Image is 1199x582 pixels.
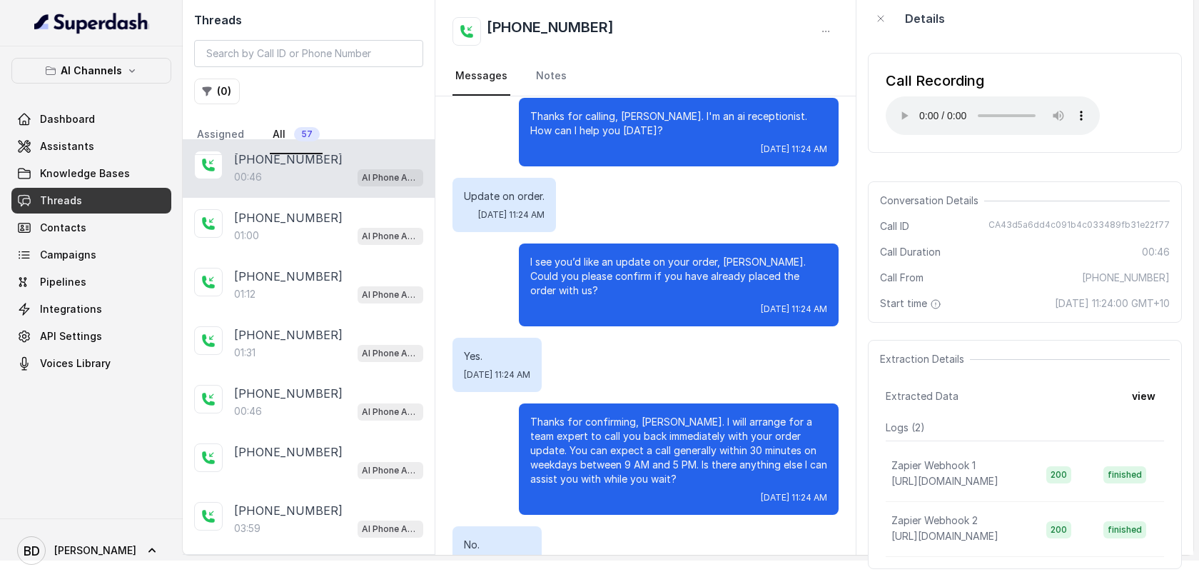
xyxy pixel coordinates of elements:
p: Yes. [464,349,530,363]
p: [PHONE_NUMBER] [234,209,343,226]
p: AI Phone Assistant [362,346,419,361]
a: API Settings [11,323,171,349]
span: [DATE] 11:24 AM [761,144,827,155]
p: 01:00 [234,229,259,243]
a: Notes [533,57,570,96]
span: Voices Library [40,356,111,371]
a: Campaigns [11,242,171,268]
a: Threads [11,188,171,214]
span: Call Duration [880,245,941,259]
p: I see you’d like an update on your order, [PERSON_NAME]. Could you please confirm if you have alr... [530,255,827,298]
span: Call From [880,271,924,285]
p: [PHONE_NUMBER] [234,268,343,285]
a: Voices Library [11,351,171,376]
p: [PHONE_NUMBER] [234,326,343,343]
nav: Tabs [194,116,423,154]
p: Thanks for confirming, [PERSON_NAME]. I will arrange for a team expert to call you back immediate... [530,415,827,486]
span: [PERSON_NAME] [54,543,136,558]
span: 00:46 [1142,245,1170,259]
p: [PHONE_NUMBER] [234,443,343,461]
p: AI Phone Assistant [362,171,419,185]
span: CA43d5a6dd4c091b4c033489fb31e22f77 [988,219,1170,234]
span: Contacts [40,221,86,235]
p: Zapier Webhook 1 [891,458,976,473]
a: Messages [452,57,510,96]
span: 200 [1046,521,1071,538]
p: 01:31 [234,346,256,360]
span: Extraction Details [880,352,970,366]
span: finished [1103,466,1146,483]
span: [DATE] 11:24 AM [761,492,827,503]
span: [DATE] 11:24 AM [464,369,530,381]
span: 200 [1046,466,1071,483]
span: Threads [40,194,82,208]
a: [PERSON_NAME] [11,531,171,571]
input: Search by Call ID or Phone Number [194,40,423,67]
a: Assigned [194,116,247,154]
p: [PHONE_NUMBER] [234,502,343,519]
h2: [PHONE_NUMBER] [487,17,614,46]
a: Pipelines [11,269,171,295]
button: (0) [194,79,240,104]
span: Conversation Details [880,194,984,208]
p: Zapier Webhook 2 [891,513,978,528]
p: Logs ( 2 ) [886,421,1164,435]
p: 00:46 [234,404,262,418]
h2: Threads [194,11,423,29]
span: Assistants [40,139,94,154]
button: view [1123,383,1164,409]
nav: Tabs [452,57,839,96]
span: [DATE] 11:24 AM [761,303,827,315]
audio: Your browser does not support the audio element. [886,96,1100,135]
span: Integrations [40,302,102,316]
p: [PHONE_NUMBER] [234,151,343,168]
a: Assistants [11,134,171,159]
a: Integrations [11,296,171,322]
span: 57 [294,127,320,141]
p: 03:59 [234,521,260,536]
span: API Settings [40,329,102,343]
p: [PHONE_NUMBER] [234,385,343,402]
span: Dashboard [40,112,95,126]
p: AI Phone Assistant [362,463,419,478]
p: AI Phone Assistant [362,405,419,419]
button: AI Channels [11,58,171,84]
span: [DATE] 11:24 AM [478,209,545,221]
a: Dashboard [11,106,171,132]
span: [URL][DOMAIN_NAME] [891,530,998,542]
p: Details [905,10,945,27]
a: Contacts [11,215,171,241]
span: Pipelines [40,275,86,289]
span: Knowledge Bases [40,166,130,181]
p: Update on order. [464,189,545,204]
span: [PHONE_NUMBER] [1082,271,1170,285]
text: BD [24,543,40,558]
span: Call ID [880,219,909,234]
a: All57 [270,116,323,154]
img: light.svg [34,11,149,34]
p: AI Phone Assistant [362,288,419,302]
a: Knowledge Bases [11,161,171,186]
p: 01:12 [234,287,256,301]
span: Start time [880,296,944,311]
span: [DATE] 11:24:00 GMT+10 [1055,296,1170,311]
p: AI Phone Assistant [362,522,419,536]
span: Campaigns [40,248,96,262]
span: finished [1103,521,1146,538]
p: No. [464,538,530,552]
p: AI Phone Assistant [362,229,419,244]
span: Extracted Data [886,389,958,403]
span: [URL][DOMAIN_NAME] [891,475,998,487]
p: 00:46 [234,170,262,184]
div: Call Recording [886,71,1100,91]
p: Thanks for calling, [PERSON_NAME]. I'm an ai receptionist. How can I help you [DATE]? [530,109,827,138]
p: AI Channels [61,62,122,79]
